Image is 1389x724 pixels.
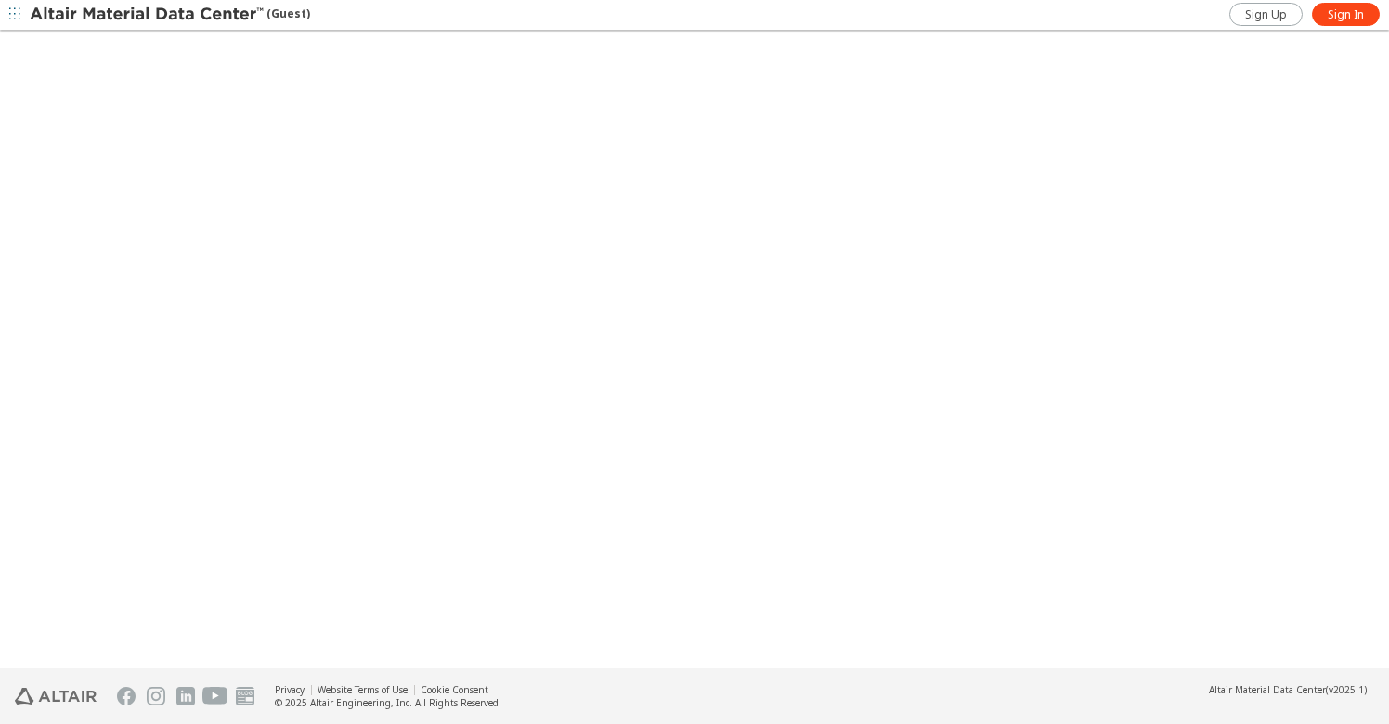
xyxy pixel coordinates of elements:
[1328,7,1364,22] span: Sign In
[1229,3,1303,26] a: Sign Up
[275,683,305,696] a: Privacy
[421,683,488,696] a: Cookie Consent
[275,696,501,709] div: © 2025 Altair Engineering, Inc. All Rights Reserved.
[1209,683,1367,696] div: (v2025.1)
[1209,683,1326,696] span: Altair Material Data Center
[1312,3,1380,26] a: Sign In
[318,683,408,696] a: Website Terms of Use
[30,6,310,24] div: (Guest)
[15,688,97,705] img: Altair Engineering
[30,6,266,24] img: Altair Material Data Center
[1245,7,1287,22] span: Sign Up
